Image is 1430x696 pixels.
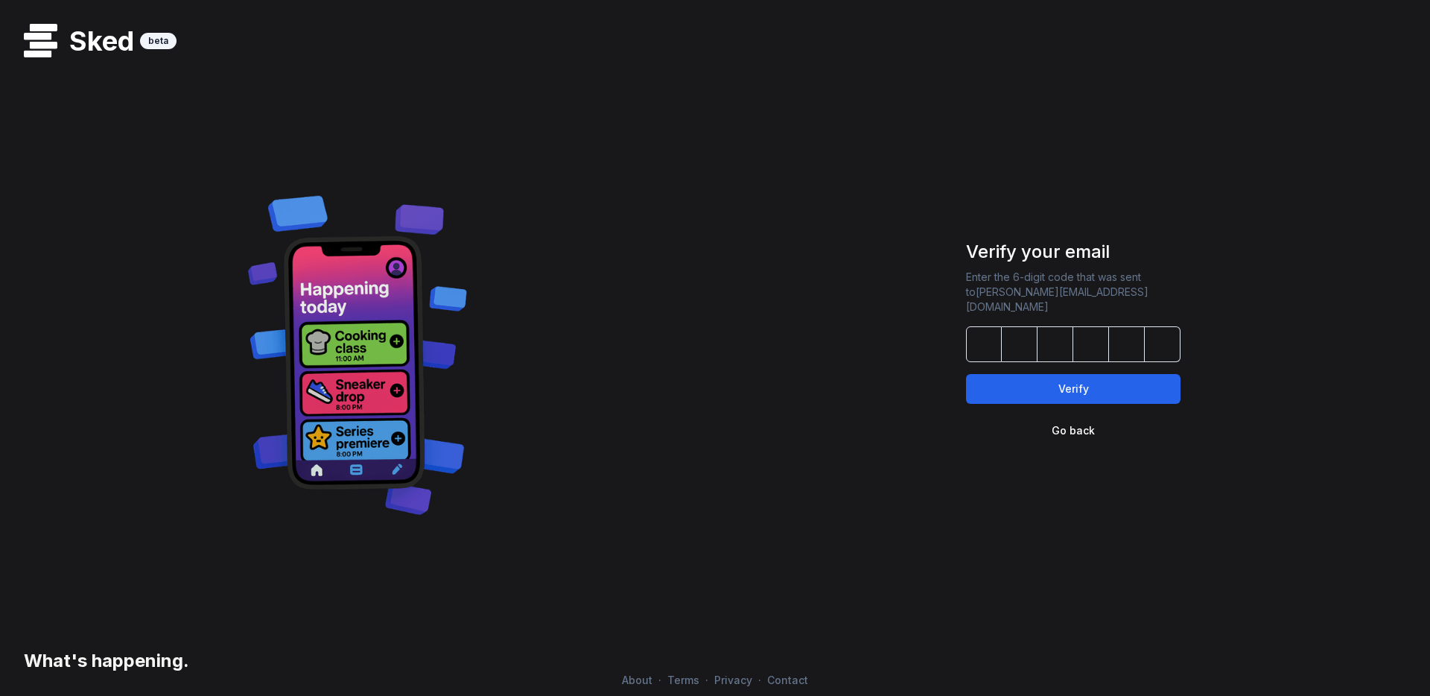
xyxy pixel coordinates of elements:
[24,24,57,57] img: logo
[966,416,1180,446] button: Go back
[761,674,814,686] a: Contact
[966,240,1180,264] label: Verify your email
[616,674,658,686] a: About
[708,674,758,686] a: Privacy
[966,270,1180,314] p: Enter the 6-digit code that was sent to [PERSON_NAME][EMAIL_ADDRESS][DOMAIN_NAME]
[140,33,177,49] div: beta
[241,177,475,530] img: Decorative
[57,26,140,56] h1: Sked
[18,649,189,673] h3: What's happening.
[966,374,1180,404] button: Verify
[661,674,705,686] a: Terms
